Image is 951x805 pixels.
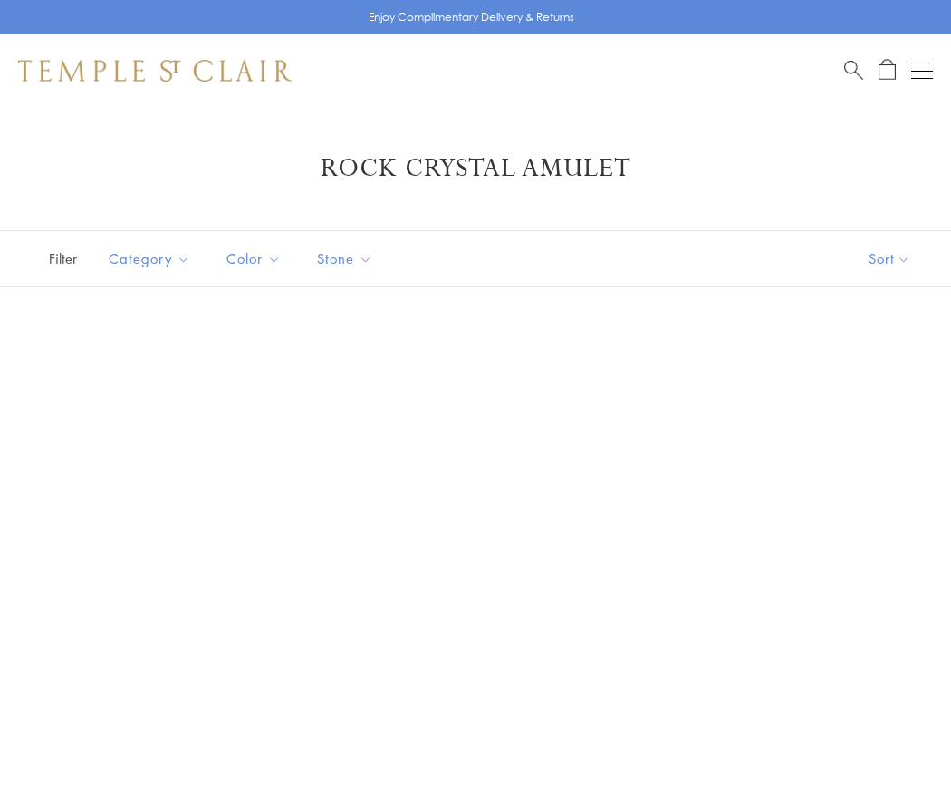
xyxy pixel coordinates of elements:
[213,238,294,279] button: Color
[45,152,906,185] h1: Rock Crystal Amulet
[369,8,574,26] p: Enjoy Complimentary Delivery & Returns
[879,59,896,82] a: Open Shopping Bag
[18,60,292,82] img: Temple St. Clair
[95,238,204,279] button: Category
[844,59,863,82] a: Search
[911,60,933,82] button: Open navigation
[308,247,386,270] span: Stone
[100,247,204,270] span: Category
[828,231,951,286] button: Show sort by
[303,238,386,279] button: Stone
[217,247,294,270] span: Color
